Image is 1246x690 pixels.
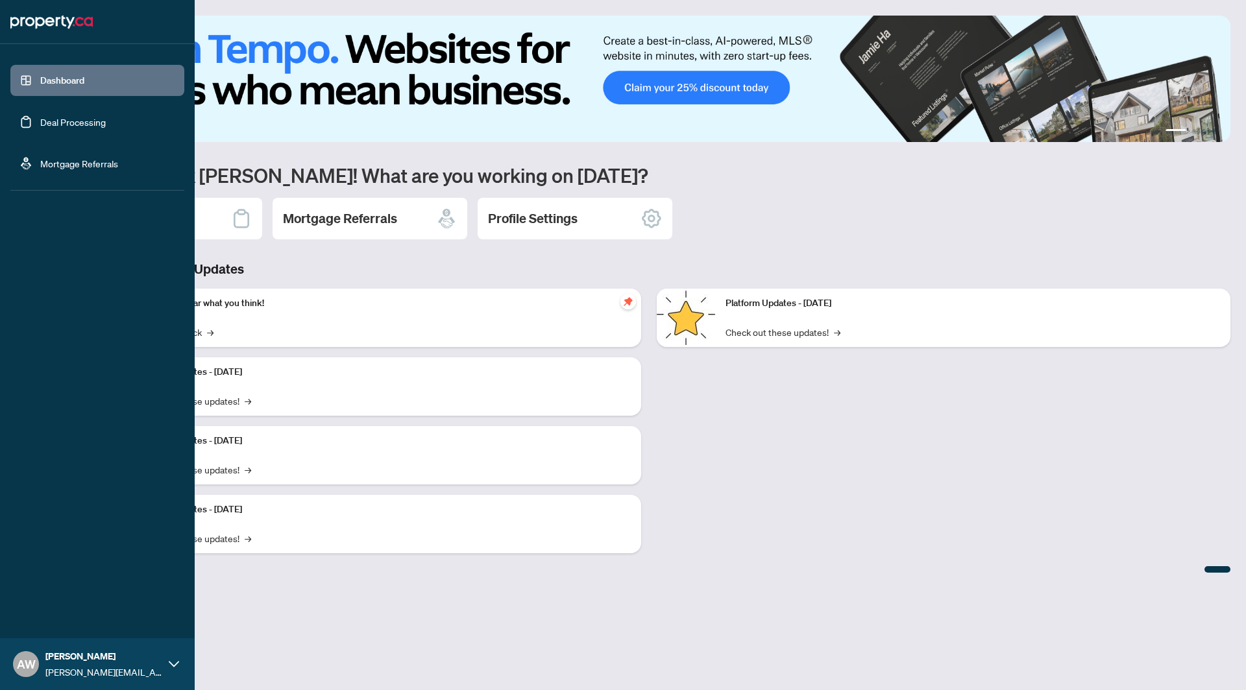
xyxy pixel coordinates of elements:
a: Mortgage Referrals [40,158,118,169]
span: [PERSON_NAME] [45,649,162,663]
a: Check out these updates!→ [726,325,840,339]
h2: Profile Settings [488,209,578,228]
a: Dashboard [40,75,84,86]
p: Platform Updates - [DATE] [136,365,631,379]
img: Slide 0 [67,16,1230,142]
h1: Welcome back [PERSON_NAME]! What are you working on [DATE]? [67,163,1230,187]
button: 1 [1166,129,1186,134]
span: pushpin [620,294,636,309]
p: Platform Updates - [DATE] [136,503,631,517]
img: logo [10,12,93,32]
span: → [245,462,251,477]
p: Platform Updates - [DATE] [136,434,631,448]
span: [PERSON_NAME][EMAIL_ADDRESS][DOMAIN_NAME] [45,665,162,679]
span: AW [17,655,36,673]
button: 2 [1191,129,1197,134]
span: → [245,394,251,408]
button: 3 [1202,129,1207,134]
span: → [834,325,840,339]
a: Deal Processing [40,116,106,128]
span: → [207,325,214,339]
p: Platform Updates - [DATE] [726,296,1220,311]
span: → [245,531,251,545]
p: We want to hear what you think! [136,296,631,311]
h2: Mortgage Referrals [283,209,397,228]
h3: Brokerage & Industry Updates [67,260,1230,278]
img: Platform Updates - June 23, 2025 [657,289,715,347]
button: 4 [1212,129,1217,134]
